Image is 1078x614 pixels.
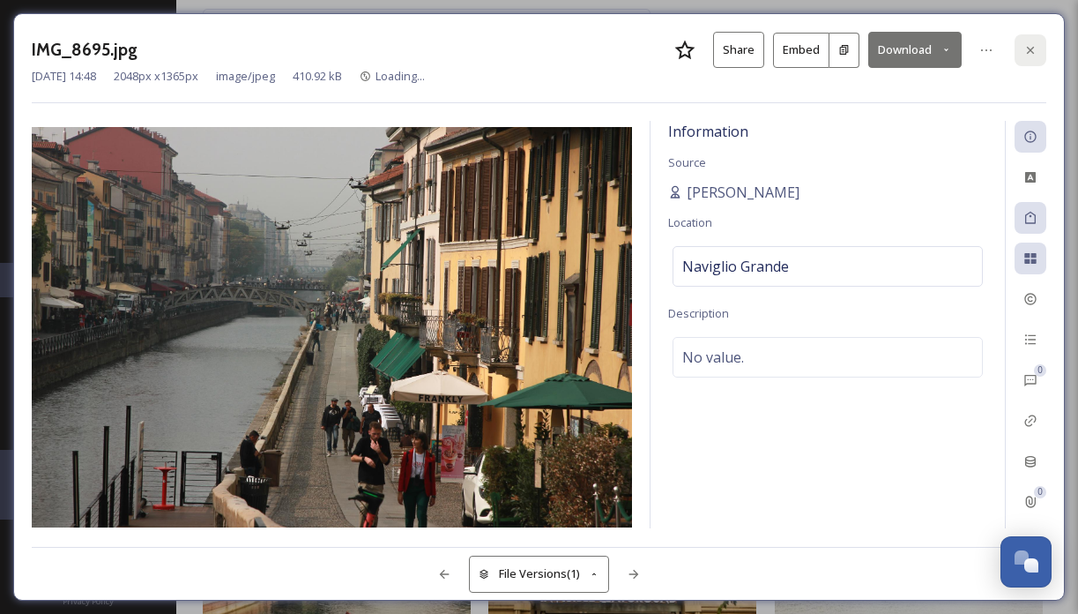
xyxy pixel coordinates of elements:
[668,122,748,141] span: Information
[687,182,799,203] span: [PERSON_NAME]
[216,68,275,85] span: image/jpeg
[114,68,198,85] span: 2048 px x 1365 px
[773,33,829,68] button: Embed
[1034,486,1046,498] div: 0
[668,154,706,170] span: Source
[32,68,96,85] span: [DATE] 14:48
[668,214,712,230] span: Location
[713,32,764,68] button: Share
[1034,364,1046,377] div: 0
[293,68,342,85] span: 410.92 kB
[32,37,138,63] h3: IMG_8695.jpg
[682,256,789,277] span: Naviglio Grande
[1000,536,1052,588] button: Open Chat
[375,68,425,84] span: Loading...
[668,305,729,321] span: Description
[32,127,632,528] img: IMG_8695.jpg
[469,556,610,592] button: File Versions(1)
[682,347,744,368] span: No value.
[868,32,962,68] button: Download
